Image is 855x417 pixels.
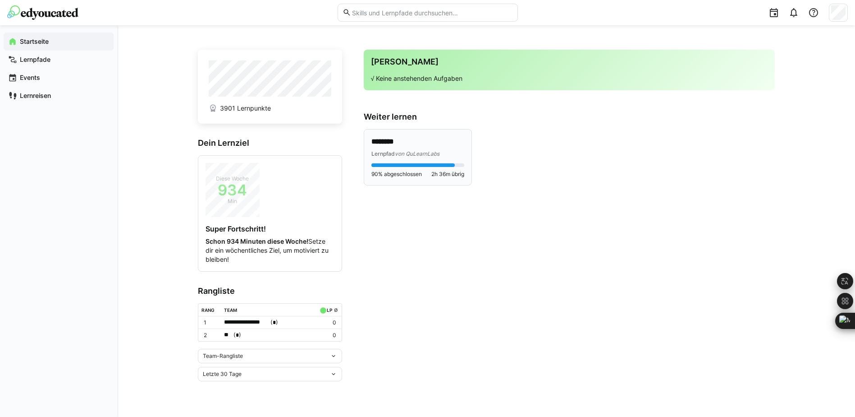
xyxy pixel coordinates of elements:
strong: Schon 934 Minuten diese Woche! [206,237,308,245]
div: LP [327,307,332,313]
p: 2 [204,332,217,339]
a: ø [334,306,338,313]
span: Team-Rangliste [203,352,243,360]
p: 0 [318,319,336,326]
input: Skills und Lernpfade durchsuchen… [351,9,512,17]
h3: Dein Lernziel [198,138,342,148]
span: Lernpfad [371,150,395,157]
h4: Super Fortschritt! [206,224,334,233]
span: 3901 Lernpunkte [220,104,271,113]
div: Rang [201,307,215,313]
h3: Weiter lernen [364,112,775,122]
p: 0 [318,332,336,339]
span: ( ) [270,318,278,327]
span: Letzte 30 Tage [203,371,242,378]
p: 1 [204,319,217,326]
span: 2h 36m übrig [431,171,464,178]
span: ( ) [233,330,241,340]
p: Setze dir ein wöchentliches Ziel, um motiviert zu bleiben! [206,237,334,264]
span: von QuLearnLabs [395,150,439,157]
div: Team [224,307,237,313]
p: √ Keine anstehenden Aufgaben [371,74,768,83]
h3: Rangliste [198,286,342,296]
span: 90% abgeschlossen [371,171,422,178]
h3: [PERSON_NAME] [371,57,768,67]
